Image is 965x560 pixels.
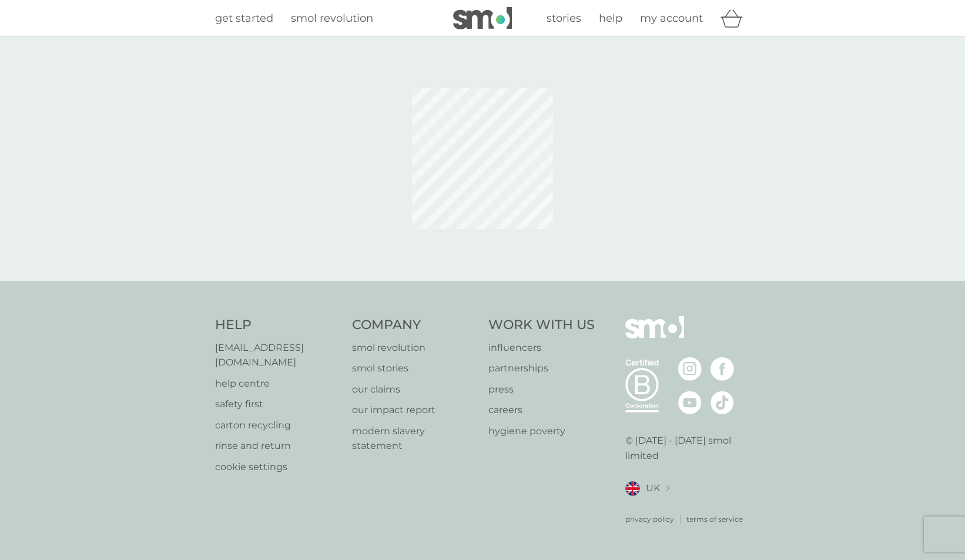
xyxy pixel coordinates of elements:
[711,391,734,414] img: visit the smol Tiktok page
[721,6,750,30] div: basket
[352,361,477,376] a: smol stories
[291,12,373,25] span: smol revolution
[215,397,340,412] a: safety first
[215,12,273,25] span: get started
[599,10,622,27] a: help
[215,438,340,454] a: rinse and return
[291,10,373,27] a: smol revolution
[352,424,477,454] a: modern slavery statement
[547,10,581,27] a: stories
[488,316,595,334] h4: Work With Us
[215,376,340,391] a: help centre
[711,357,734,381] img: visit the smol Facebook page
[599,12,622,25] span: help
[640,10,703,27] a: my account
[352,340,477,356] a: smol revolution
[215,316,340,334] h4: Help
[488,403,595,418] a: careers
[640,12,703,25] span: my account
[488,424,595,439] a: hygiene poverty
[678,391,702,414] img: visit the smol Youtube page
[453,7,512,29] img: smol
[352,403,477,418] a: our impact report
[488,361,595,376] a: partnerships
[215,460,340,475] a: cookie settings
[547,12,581,25] span: stories
[678,357,702,381] img: visit the smol Instagram page
[625,316,684,356] img: smol
[488,382,595,397] a: press
[646,481,660,496] span: UK
[625,433,750,463] p: © [DATE] - [DATE] smol limited
[215,340,340,370] a: [EMAIL_ADDRESS][DOMAIN_NAME]
[666,485,669,492] img: select a new location
[215,418,340,433] a: carton recycling
[215,10,273,27] a: get started
[352,316,477,334] h4: Company
[625,481,640,496] img: UK flag
[686,514,743,525] a: terms of service
[352,382,477,397] a: our claims
[488,340,595,356] a: influencers
[625,514,674,525] a: privacy policy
